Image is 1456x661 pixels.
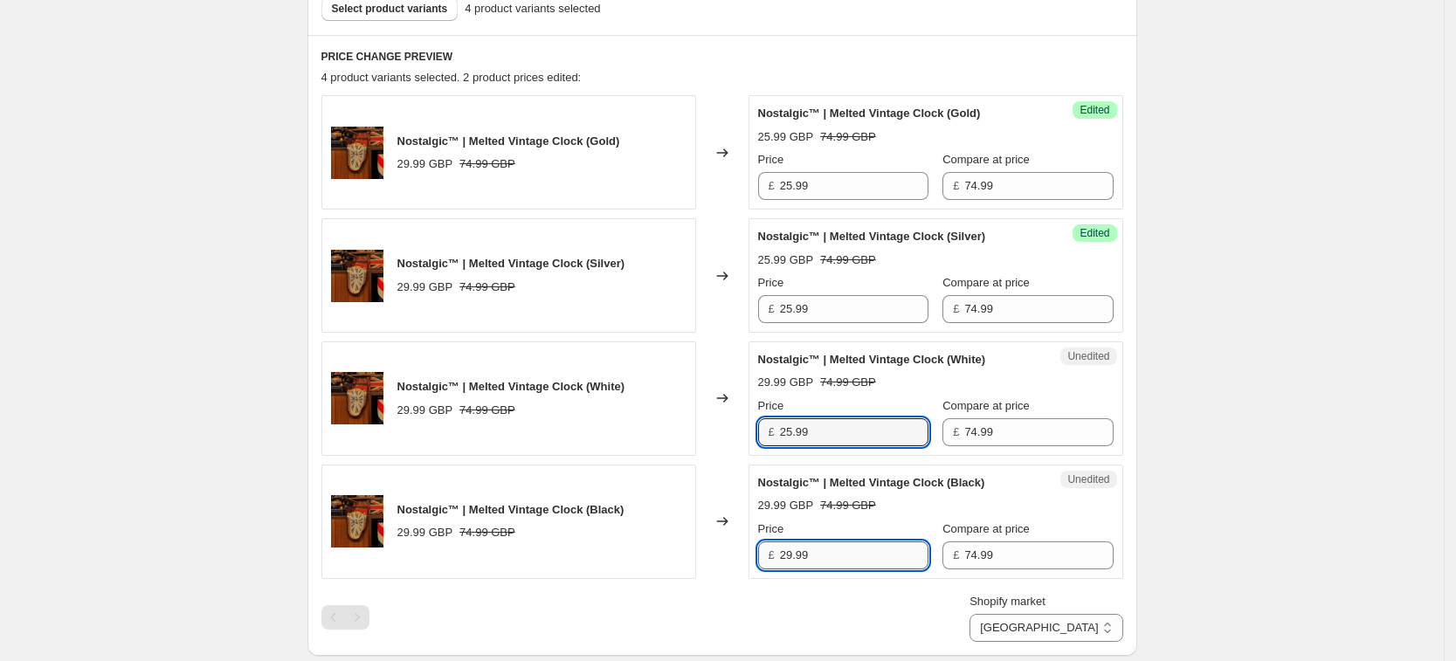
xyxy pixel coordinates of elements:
img: 8_5732ce14-b603-4001-a8fb-1863ba320566_80x.png [331,127,383,179]
div: 29.99 GBP [397,524,453,541]
span: Nostalgic™ | Melted Vintage Clock (Black) [397,503,624,516]
span: £ [769,425,775,438]
span: Shopify market [970,595,1045,608]
span: 4 product variants selected. 2 product prices edited: [321,71,582,84]
strike: 74.99 GBP [459,279,515,296]
div: 29.99 GBP [758,374,814,391]
span: Nostalgic™ | Melted Vintage Clock (Black) [758,476,985,489]
span: £ [953,302,959,315]
span: Nostalgic™ | Melted Vintage Clock (Silver) [397,257,625,270]
span: Price [758,153,784,166]
div: 29.99 GBP [758,497,814,514]
span: Unedited [1067,472,1109,486]
img: 8_5732ce14-b603-4001-a8fb-1863ba320566_80x.png [331,372,383,424]
span: Compare at price [942,276,1030,289]
span: Price [758,522,784,535]
span: Select product variants [332,2,448,16]
strike: 74.99 GBP [820,128,876,146]
strike: 74.99 GBP [820,374,876,391]
span: £ [953,179,959,192]
img: 8_5732ce14-b603-4001-a8fb-1863ba320566_80x.png [331,250,383,302]
strike: 74.99 GBP [820,251,876,269]
span: Compare at price [942,153,1030,166]
div: 25.99 GBP [758,251,814,269]
img: 8_5732ce14-b603-4001-a8fb-1863ba320566_80x.png [331,495,383,547]
span: £ [769,548,775,561]
span: Edited [1080,103,1109,117]
span: Nostalgic™ | Melted Vintage Clock (Gold) [397,134,620,148]
span: £ [769,302,775,315]
span: £ [953,425,959,438]
span: £ [769,179,775,192]
span: Price [758,399,784,412]
span: £ [953,548,959,561]
strike: 74.99 GBP [820,497,876,514]
span: Nostalgic™ | Melted Vintage Clock (White) [397,380,625,393]
h6: PRICE CHANGE PREVIEW [321,50,1123,64]
div: 29.99 GBP [397,402,453,419]
strike: 74.99 GBP [459,402,515,419]
strike: 74.99 GBP [459,155,515,173]
span: Nostalgic™ | Melted Vintage Clock (Gold) [758,107,981,120]
span: Unedited [1067,349,1109,363]
span: Edited [1080,226,1109,240]
div: 29.99 GBP [397,155,453,173]
span: Compare at price [942,522,1030,535]
nav: Pagination [321,605,369,630]
span: Price [758,276,784,289]
div: 25.99 GBP [758,128,814,146]
div: 29.99 GBP [397,279,453,296]
span: Nostalgic™ | Melted Vintage Clock (White) [758,353,986,366]
span: Nostalgic™ | Melted Vintage Clock (Silver) [758,230,986,243]
span: Compare at price [942,399,1030,412]
strike: 74.99 GBP [459,524,515,541]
